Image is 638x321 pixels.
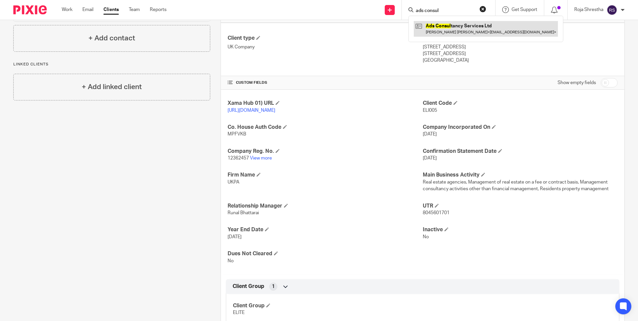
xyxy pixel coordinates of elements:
h4: Relationship Manager [228,203,422,210]
p: Roja Shrestha [574,6,603,13]
span: No [228,259,234,263]
h4: Client Code [423,100,618,107]
span: [DATE] [228,235,242,239]
h4: Confirmation Statement Date [423,148,618,155]
a: Email [82,6,93,13]
button: Clear [480,6,486,12]
label: Show empty fields [558,79,596,86]
h4: Firm Name [228,172,422,179]
h4: Co. House Auth Code [228,124,422,131]
a: Work [62,6,72,13]
h4: + Add contact [88,33,135,43]
h4: Main Business Activity [423,172,618,179]
span: Get Support [512,7,537,12]
input: Search [415,8,475,14]
img: svg%3E [607,5,617,15]
span: UKPA [228,180,239,185]
span: 12362457 [228,156,249,160]
span: [DATE] [423,156,437,160]
p: [STREET_ADDRESS] [423,50,618,57]
h4: Client Group [233,302,422,309]
span: [DATE] [423,132,437,136]
p: UK Company [228,44,422,50]
span: 8045601701 [423,211,449,215]
span: ELITE [233,310,245,315]
p: Linked clients [13,62,210,67]
a: [URL][DOMAIN_NAME] [228,108,275,113]
a: Reports [150,6,167,13]
h4: Year End Date [228,226,422,233]
h4: Xama Hub 01) URL [228,100,422,107]
h4: Client type [228,35,422,42]
h4: CUSTOM FIELDS [228,80,422,85]
a: View more [250,156,272,160]
h4: Inactive [423,226,618,233]
h4: Company Reg. No. [228,148,422,155]
p: [STREET_ADDRESS] [423,44,618,50]
a: Team [129,6,140,13]
h4: UTR [423,203,618,210]
h4: Company Incorporated On [423,124,618,131]
span: Runal Bhattarai [228,211,259,215]
span: Real estate agencies, Management of real estate on a fee or contract basis, Management consultanc... [423,180,609,191]
a: Clients [103,6,119,13]
img: Pixie [13,5,47,14]
span: ELI005 [423,108,437,113]
h4: Dues Not Cleared [228,250,422,257]
p: [GEOGRAPHIC_DATA] [423,57,618,64]
span: No [423,235,429,239]
h4: + Add linked client [82,82,142,92]
span: 1 [272,283,275,290]
span: MPFVKB [228,132,246,136]
span: Client Group [233,283,264,290]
